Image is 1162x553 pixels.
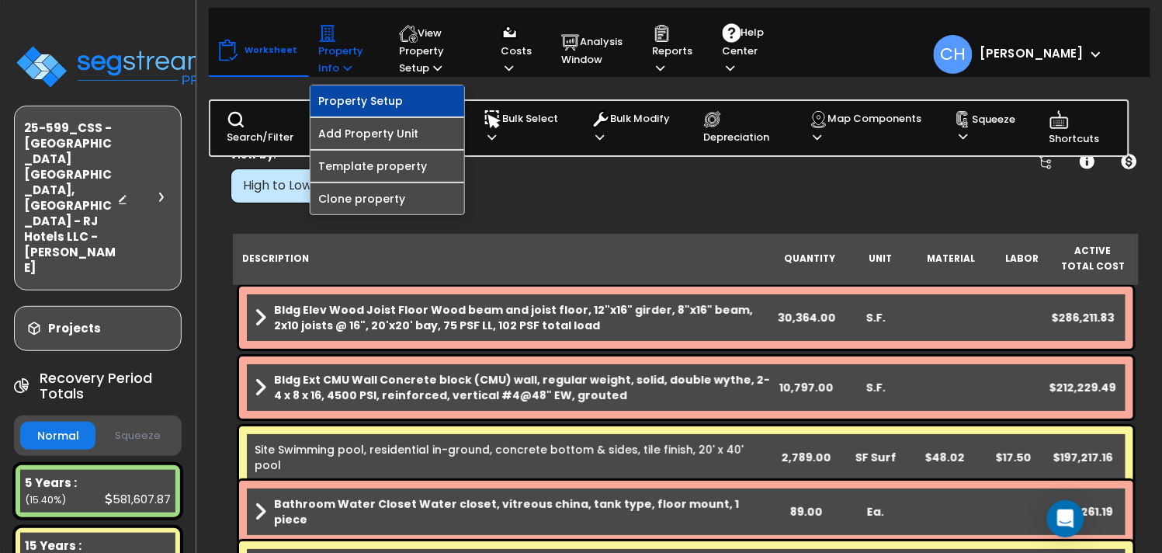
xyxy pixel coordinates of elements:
a: Assembly Title [255,302,772,333]
a: Assembly Title [255,372,772,403]
p: Depreciation [703,110,787,146]
b: Bathroom Water Closet Water closet, vitreous china, tank type, floor mount, 1 piece [274,496,772,527]
p: Worksheet [245,43,297,57]
b: Bldg Ext CMU Wall Concrete block (CMU) wall, regular weight, solid, double wythe, 2-4 x 8 x 16, 4... [274,372,772,403]
div: $212,229.49 [1048,380,1117,395]
a: Assembly Title [255,496,772,527]
div: Depreciation [695,103,796,154]
div: 581,607.87 [105,491,171,507]
small: Labor [1006,252,1039,265]
button: Normal [20,422,95,450]
b: Bldg Elev Wood Joist Floor Wood beam and joist floor, 12"x16" girder, 8"x16" beam, 2x10 joists @ ... [274,302,772,333]
p: Search/Filter [227,110,311,146]
small: (15.40%) [25,493,66,506]
button: Squeeze [99,423,175,450]
a: Property Setup [310,85,464,117]
a: Template property [310,151,464,182]
img: logo_pro_r.png [14,43,216,90]
p: Costs [501,24,532,77]
div: $286,211.83 [1048,310,1117,325]
small: Unit [869,252,892,265]
span: CH [934,35,973,74]
div: $162,261.19 [1048,504,1117,520]
small: Active Total Cost [1061,245,1125,273]
div: $48.02 [910,450,979,465]
div: 10,797.00 [772,380,841,395]
p: Help Center [723,23,770,77]
div: S.F. [841,310,910,325]
div: High to Low (Total Cost) [244,177,435,195]
p: Shortcuts [1049,109,1119,148]
div: $17.50 [979,450,1048,465]
div: Shortcuts [1041,101,1128,155]
a: Add Property Unit [310,118,464,149]
div: 30,364.00 [772,310,841,325]
b: 5 Years : [25,475,77,491]
h4: Recovery Period Totals [40,370,182,402]
div: Ea. [841,504,910,520]
p: Bulk Select [484,110,570,146]
p: Property Info [318,24,369,77]
p: Reports [653,24,693,77]
h3: 25-599_CSS - [GEOGRAPHIC_DATA] [GEOGRAPHIC_DATA], [GEOGRAPHIC_DATA] - RJ Hotels LLC - [PERSON_NAME] [24,120,117,276]
a: Individual Item [255,442,744,473]
h3: Projects [48,321,101,336]
p: Bulk Modify [591,110,682,146]
p: Squeeze [955,111,1027,146]
p: Map Components [810,110,934,146]
p: Analysis Window [561,33,623,68]
a: Clone property [310,183,464,214]
div: 2,789.00 [772,450,841,465]
div: $197,217.16 [1048,450,1117,465]
div: SF Surf [841,450,910,465]
p: View Property Setup [399,24,471,77]
div: Open Intercom Messenger [1047,500,1084,537]
div: S.F. [841,380,910,395]
small: Quantity [784,252,835,265]
small: Description [243,252,310,265]
div: 89.00 [772,504,841,520]
small: Material [928,252,976,265]
b: [PERSON_NAME] [980,45,1084,61]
